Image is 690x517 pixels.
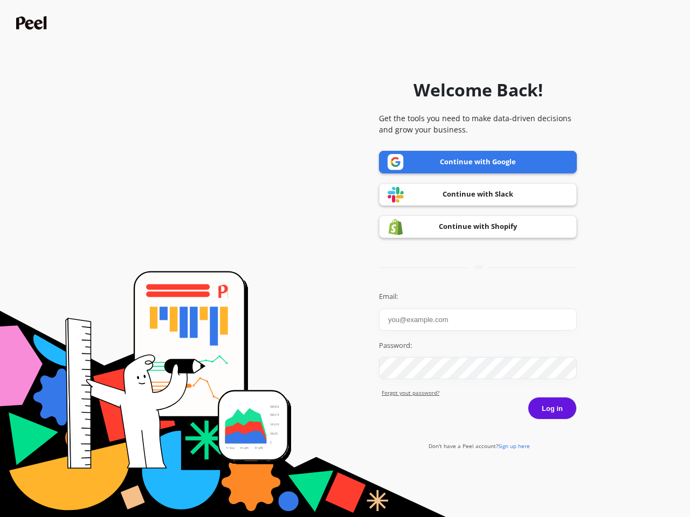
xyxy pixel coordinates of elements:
[379,263,577,271] div: or
[379,309,577,331] input: you@example.com
[379,151,577,173] a: Continue with Google
[498,442,530,450] span: Sign up here
[388,154,404,170] img: Google logo
[528,397,577,420] button: Log in
[379,340,577,351] label: Password:
[429,442,530,450] a: Don't have a Peel account?Sign up here
[379,291,577,302] label: Email:
[16,16,50,30] img: Peel
[388,219,404,235] img: Shopify logo
[382,389,577,397] a: Forgot yout password?
[388,186,404,203] img: Slack logo
[379,183,577,206] a: Continue with Slack
[413,77,543,103] h1: Welcome Back!
[379,113,577,135] p: Get the tools you need to make data-driven decisions and grow your business.
[379,215,577,238] a: Continue with Shopify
